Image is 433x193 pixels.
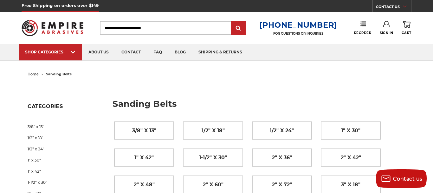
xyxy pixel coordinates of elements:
span: Reorder [354,31,372,35]
a: home [28,72,39,76]
span: 2" x 42" [341,152,361,163]
span: 2" x 72" [272,179,292,190]
a: faq [147,44,168,60]
span: 1/2" x 18" [202,125,225,136]
a: 1-1/2" x 30" [28,177,98,188]
span: 2" x 48" [134,179,155,190]
a: 1/2" x 18" [183,122,242,139]
button: Contact us [376,169,427,188]
span: 2" x 60" [203,179,223,190]
span: 3/8" x 13" [132,125,156,136]
a: 1/2" x 24" [28,143,98,155]
a: 2" x 42" [321,149,380,166]
a: 1/2" x 18" [28,132,98,143]
span: Sign In [380,31,393,35]
a: Reorder [354,21,372,35]
a: 1-1/2" x 30" [183,149,242,166]
span: Cart [402,31,411,35]
span: 1" x 30" [341,125,360,136]
div: SHOP CATEGORIES [25,50,76,54]
span: 1/2" x 24" [270,125,294,136]
input: Submit [232,22,245,35]
a: shipping & returns [192,44,249,60]
h5: Categories [28,103,98,113]
a: CONTACT US [376,3,411,12]
img: Empire Abrasives [22,16,83,40]
a: Cart [402,21,411,35]
a: 1" x 30" [321,122,380,139]
a: contact [115,44,147,60]
a: about us [82,44,115,60]
span: 1" x 42" [134,152,154,163]
span: 1-1/2" x 30" [199,152,227,163]
a: [PHONE_NUMBER] [259,20,337,30]
span: 2" x 36" [272,152,292,163]
p: FOR QUESTIONS OR INQUIRIES [259,31,337,36]
a: blog [168,44,192,60]
a: 1/2" x 24" [252,122,312,139]
span: sanding belts [46,72,72,76]
a: 1" x 30" [28,155,98,166]
a: 1" x 42" [114,149,174,166]
span: Contact us [393,176,423,182]
a: 3/8" x 13" [28,121,98,132]
a: 3/8" x 13" [114,122,174,139]
a: 2" x 36" [252,149,312,166]
a: 1" x 42" [28,166,98,177]
span: 3" x 18" [341,179,360,190]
